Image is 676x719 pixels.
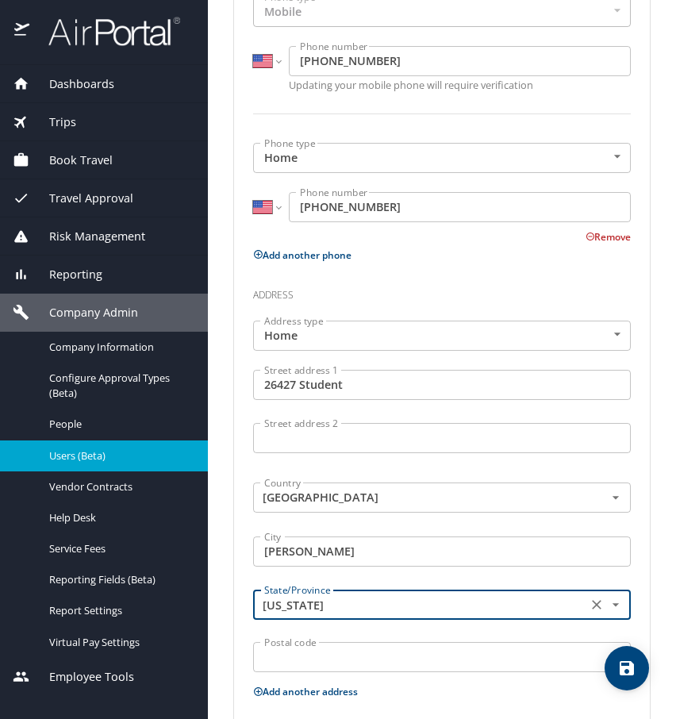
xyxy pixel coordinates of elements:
[49,417,189,432] span: People
[253,685,358,698] button: Add another address
[49,448,189,463] span: Users (Beta)
[29,75,114,93] span: Dashboards
[253,248,351,262] button: Add another phone
[253,143,631,173] div: Home
[49,340,189,355] span: Company Information
[289,80,631,90] p: Updating your mobile phone will require verification
[606,488,625,507] button: Open
[29,266,102,283] span: Reporting
[49,510,189,525] span: Help Desk
[31,16,180,47] img: airportal-logo.png
[606,595,625,614] button: Open
[253,321,631,351] div: Home
[14,16,31,47] img: icon-airportal.png
[49,479,189,494] span: Vendor Contracts
[605,646,649,690] button: save
[49,635,189,650] span: Virtual Pay Settings
[29,190,133,207] span: Travel Approval
[49,371,189,401] span: Configure Approval Types (Beta)
[49,541,189,556] span: Service Fees
[29,228,145,245] span: Risk Management
[29,668,134,686] span: Employee Tools
[29,152,113,169] span: Book Travel
[49,603,189,618] span: Report Settings
[49,572,189,587] span: Reporting Fields (Beta)
[253,278,631,305] h3: Address
[586,230,631,244] button: Remove
[586,594,608,616] button: Clear
[29,304,138,321] span: Company Admin
[29,113,76,131] span: Trips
